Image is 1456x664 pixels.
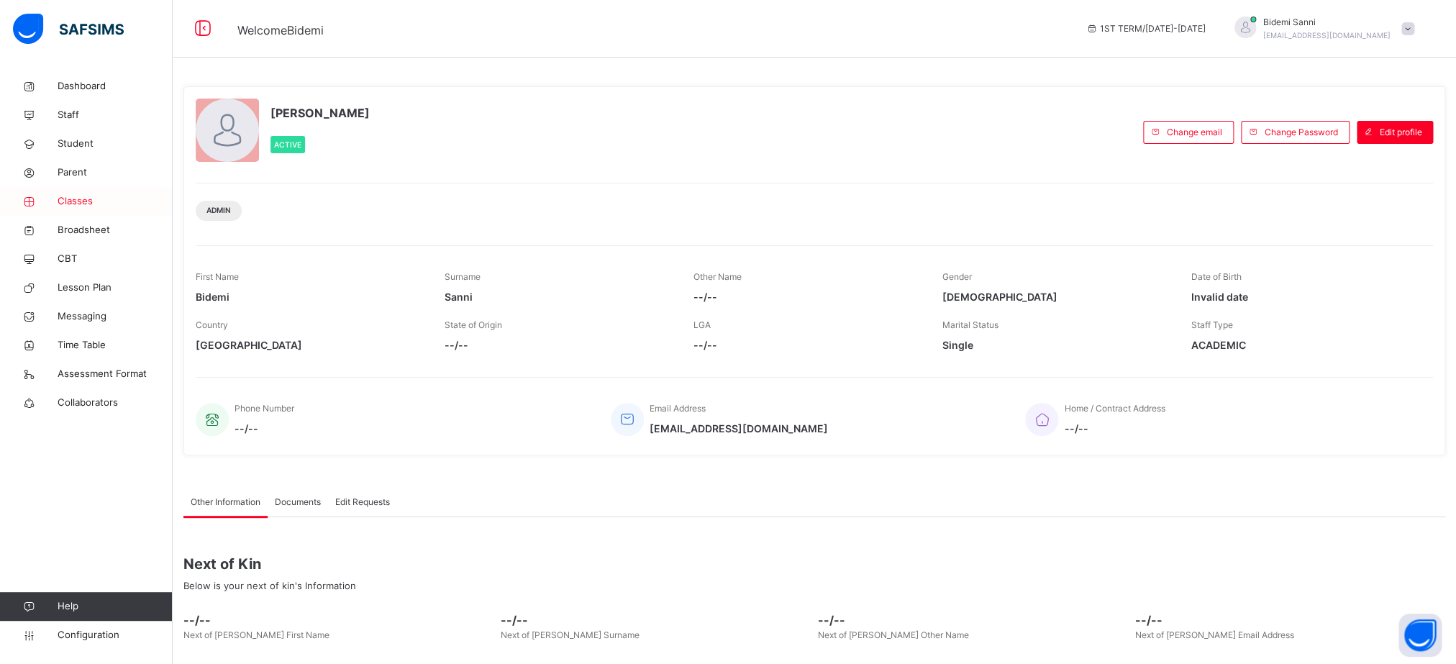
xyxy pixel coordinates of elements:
[183,553,1445,575] span: Next of Kin
[13,14,124,44] img: safsims
[1263,16,1391,29] span: Bidemi Sanni
[58,628,172,642] span: Configuration
[58,165,173,180] span: Parent
[191,496,260,509] span: Other Information
[942,337,1170,353] span: Single
[693,289,921,304] span: --/--
[445,319,502,330] span: State of Origin
[1191,271,1242,282] span: Date of Birth
[693,319,711,330] span: LGA
[1191,289,1419,304] span: Invalid date
[501,611,811,629] span: --/--
[274,140,301,149] span: Active
[693,337,921,353] span: --/--
[445,289,672,304] span: Sanni
[183,611,493,629] span: --/--
[196,289,423,304] span: Bidemi
[1220,16,1421,42] div: BidemiSanni
[58,252,173,266] span: CBT
[58,309,173,324] span: Messaging
[1191,319,1233,330] span: Staff Type
[1380,126,1422,139] span: Edit profile
[1064,421,1165,436] span: --/--
[58,108,173,122] span: Staff
[1135,629,1294,640] span: Next of [PERSON_NAME] Email Address
[1191,337,1419,353] span: ACADEMIC
[206,205,231,216] span: Admin
[818,611,1128,629] span: --/--
[58,137,173,151] span: Student
[942,271,972,282] span: Gender
[58,223,173,237] span: Broadsheet
[1398,614,1442,657] button: Open asap
[1167,126,1222,139] span: Change email
[58,79,173,94] span: Dashboard
[501,629,640,640] span: Next of [PERSON_NAME] Surname
[445,337,672,353] span: --/--
[237,23,324,37] span: Welcome Bidemi
[1135,611,1445,629] span: --/--
[183,580,356,591] span: Below is your next of kin's Information
[196,337,423,353] span: [GEOGRAPHIC_DATA]
[58,194,173,209] span: Classes
[235,403,294,414] span: Phone Number
[650,421,828,436] span: [EMAIL_ADDRESS][DOMAIN_NAME]
[58,396,173,410] span: Collaborators
[942,289,1170,304] span: [DEMOGRAPHIC_DATA]
[58,338,173,353] span: Time Table
[445,271,481,282] span: Surname
[58,599,172,614] span: Help
[270,104,370,122] span: [PERSON_NAME]
[1265,126,1338,139] span: Change Password
[1064,403,1165,414] span: Home / Contract Address
[235,421,294,436] span: --/--
[1086,22,1206,35] span: session/term information
[818,629,969,640] span: Next of [PERSON_NAME] Other Name
[1263,31,1391,40] span: [EMAIL_ADDRESS][DOMAIN_NAME]
[275,496,321,509] span: Documents
[183,629,329,640] span: Next of [PERSON_NAME] First Name
[196,271,239,282] span: First Name
[650,403,706,414] span: Email Address
[58,281,173,295] span: Lesson Plan
[58,367,173,381] span: Assessment Format
[942,319,998,330] span: Marital Status
[196,319,228,330] span: Country
[335,496,390,509] span: Edit Requests
[693,271,742,282] span: Other Name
